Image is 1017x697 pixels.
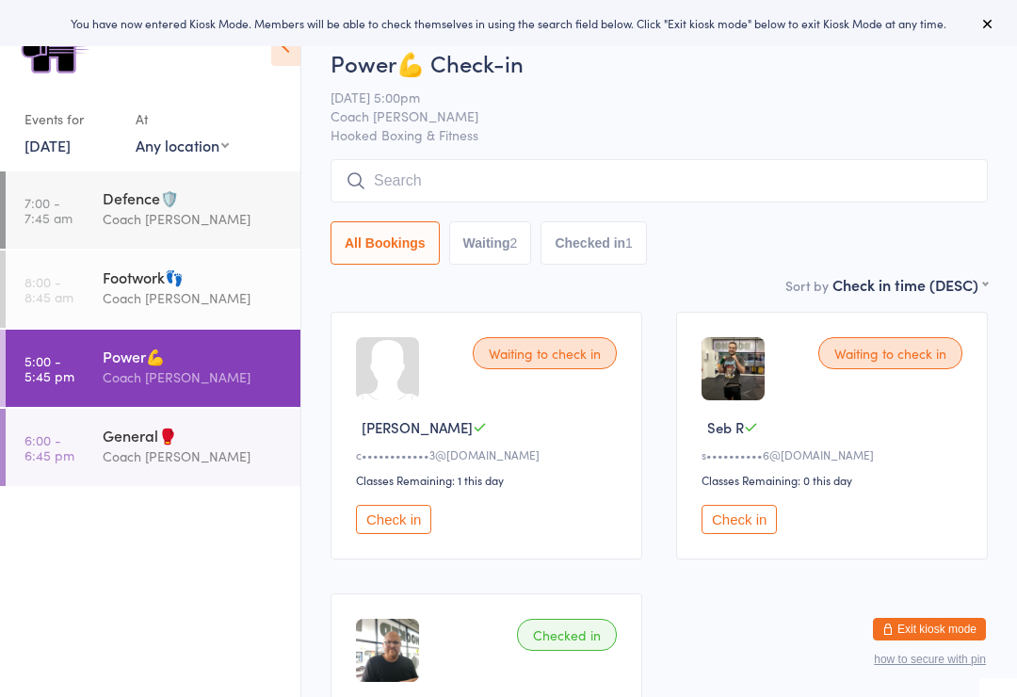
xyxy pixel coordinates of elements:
[6,409,300,486] a: 6:00 -6:45 pmGeneral🥊Coach [PERSON_NAME]
[356,446,622,462] div: c••••••••••••3@[DOMAIN_NAME]
[702,337,765,400] img: image1747342909.png
[103,446,284,467] div: Coach [PERSON_NAME]
[362,417,473,437] span: [PERSON_NAME]
[331,47,988,78] h2: Power💪 Check-in
[24,432,74,462] time: 6:00 - 6:45 pm
[103,287,284,309] div: Coach [PERSON_NAME]
[707,417,744,437] span: Seb R
[541,221,647,265] button: Checked in1
[517,619,617,651] div: Checked in
[6,171,300,249] a: 7:00 -7:45 amDefence🛡️Coach [PERSON_NAME]
[510,235,518,251] div: 2
[331,125,988,144] span: Hooked Boxing & Fitness
[103,366,284,388] div: Coach [PERSON_NAME]
[24,135,71,155] a: [DATE]
[356,619,419,682] img: image1740549613.png
[30,15,987,31] div: You have now entered Kiosk Mode. Members will be able to check themselves in using the search fie...
[356,505,431,534] button: Check in
[473,337,617,369] div: Waiting to check in
[103,267,284,287] div: Footwork👣
[832,274,988,295] div: Check in time (DESC)
[873,618,986,640] button: Exit kiosk mode
[331,159,988,203] input: Search
[785,276,829,295] label: Sort by
[24,195,73,225] time: 7:00 - 7:45 am
[331,88,959,106] span: [DATE] 5:00pm
[6,330,300,407] a: 5:00 -5:45 pmPower💪Coach [PERSON_NAME]
[331,106,959,125] span: Coach [PERSON_NAME]
[24,353,74,383] time: 5:00 - 5:45 pm
[24,104,117,135] div: Events for
[19,14,89,85] img: Hooked Boxing & Fitness
[136,135,229,155] div: Any location
[331,221,440,265] button: All Bookings
[818,337,962,369] div: Waiting to check in
[103,187,284,208] div: Defence🛡️
[24,274,73,304] time: 8:00 - 8:45 am
[136,104,229,135] div: At
[103,346,284,366] div: Power💪
[702,505,777,534] button: Check in
[356,472,622,488] div: Classes Remaining: 1 this day
[6,251,300,328] a: 8:00 -8:45 amFootwork👣Coach [PERSON_NAME]
[103,208,284,230] div: Coach [PERSON_NAME]
[449,221,532,265] button: Waiting2
[103,425,284,446] div: General🥊
[702,472,968,488] div: Classes Remaining: 0 this day
[702,446,968,462] div: s••••••••••6@[DOMAIN_NAME]
[625,235,633,251] div: 1
[874,653,986,666] button: how to secure with pin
